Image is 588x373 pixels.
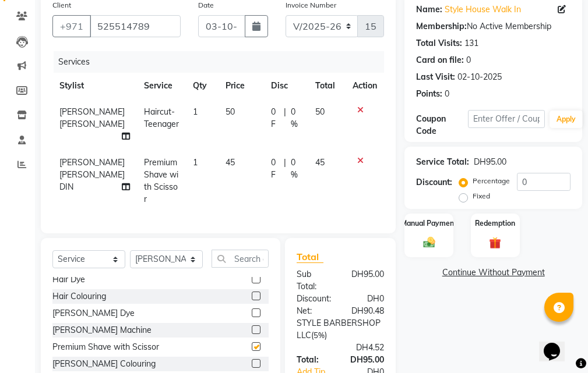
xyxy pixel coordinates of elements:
[475,218,515,229] label: Redemption
[212,250,269,268] input: Search or Scan
[226,157,235,168] span: 45
[288,293,340,305] div: Discount:
[288,354,340,366] div: Total:
[54,51,393,73] div: Services
[52,15,91,37] button: +971
[52,273,85,286] div: Hair Dye
[416,176,452,189] div: Discount:
[264,73,308,99] th: Disc
[144,106,179,129] span: Haircut- Teenager
[539,326,576,361] iframe: chat widget
[297,251,323,263] span: Total
[186,73,219,99] th: Qty
[297,318,381,340] span: Style Barbershop LLC
[144,157,178,204] span: Premium Shave with Scissor
[416,156,469,168] div: Service Total:
[466,54,471,66] div: 0
[226,106,235,117] span: 50
[291,106,301,130] span: 0 %
[59,157,125,192] span: [PERSON_NAME] [PERSON_NAME] DIN
[457,71,502,83] div: 02-10-2025
[288,342,393,354] div: DH4.52
[416,71,455,83] div: Last Visit:
[52,341,159,353] div: Premium Shave with Scissor
[271,106,280,130] span: 0 F
[288,317,393,342] div: ( )
[445,3,521,16] a: Style House Walk In
[420,236,439,249] img: _cash.svg
[315,106,325,117] span: 50
[416,20,467,33] div: Membership:
[473,176,510,186] label: Percentage
[346,73,384,99] th: Action
[416,37,462,49] div: Total Visits:
[401,218,457,229] label: Manual Payment
[340,268,393,293] div: DH95.00
[445,88,449,100] div: 0
[340,293,393,305] div: DH0
[52,358,156,370] div: [PERSON_NAME] Colouring
[308,73,346,99] th: Total
[288,305,340,317] div: Net:
[59,106,125,129] span: [PERSON_NAME] [PERSON_NAME]
[340,354,393,366] div: DH95.00
[550,111,583,128] button: Apply
[340,305,393,317] div: DH90.48
[52,73,137,99] th: Stylist
[52,324,152,336] div: [PERSON_NAME] Machine
[473,191,490,201] label: Fixed
[52,290,106,303] div: Hair Colouring
[464,37,478,49] div: 131
[284,106,286,130] span: |
[416,113,467,137] div: Coupon Code
[90,15,181,37] input: Search by Name/Mobile/Email/Code
[193,157,198,168] span: 1
[284,157,286,181] span: |
[468,110,545,128] input: Enter Offer / Coupon Code
[416,54,464,66] div: Card on file:
[485,236,505,250] img: _gift.svg
[474,156,506,168] div: DH95.00
[291,157,301,181] span: 0 %
[416,88,442,100] div: Points:
[416,3,442,16] div: Name:
[288,268,340,293] div: Sub Total:
[416,20,571,33] div: No Active Membership
[314,331,325,340] span: 5%
[219,73,264,99] th: Price
[315,157,325,168] span: 45
[407,267,580,279] a: Continue Without Payment
[193,106,198,117] span: 1
[52,307,135,319] div: [PERSON_NAME] Dye
[137,73,186,99] th: Service
[271,157,280,181] span: 0 F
